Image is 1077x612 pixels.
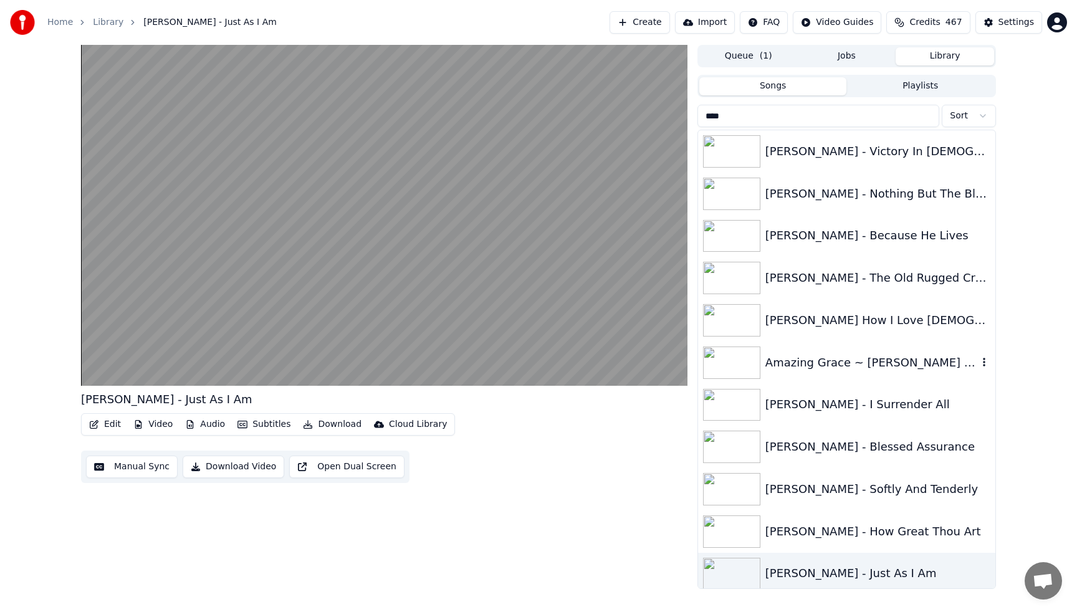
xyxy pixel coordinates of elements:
button: Video [128,416,178,433]
button: Create [610,11,670,34]
span: Credits [909,16,940,29]
div: Open chat [1025,562,1062,600]
div: Cloud Library [389,418,447,431]
img: youka [10,10,35,35]
button: Manual Sync [86,456,178,478]
div: [PERSON_NAME] - Just As I Am [81,391,252,408]
a: Home [47,16,73,29]
div: [PERSON_NAME] - Softly And Tenderly [765,481,990,498]
button: Open Dual Screen [289,456,404,478]
div: [PERSON_NAME] - Just As I Am [765,565,990,582]
div: [PERSON_NAME] - Because He Lives [765,227,990,244]
button: Queue [699,47,798,65]
button: Subtitles [232,416,295,433]
button: Settings [975,11,1042,34]
button: Library [896,47,994,65]
div: [PERSON_NAME] - The Old Rugged Cross [765,269,990,287]
div: [PERSON_NAME] - How Great Thou Art [765,523,990,540]
div: [PERSON_NAME] - Nothing But The Blood Of [DEMOGRAPHIC_DATA] [765,185,990,203]
span: ( 1 ) [760,50,772,62]
button: Credits467 [886,11,970,34]
div: [PERSON_NAME] - Blessed Assurance [765,438,990,456]
button: Video Guides [793,11,881,34]
nav: breadcrumb [47,16,277,29]
button: Import [675,11,735,34]
div: Amazing Grace ~ [PERSON_NAME] Lyrics [765,354,978,371]
button: FAQ [740,11,788,34]
span: Sort [950,110,968,122]
div: [PERSON_NAME] How I Love [DEMOGRAPHIC_DATA] [765,312,990,329]
button: Jobs [798,47,896,65]
a: Library [93,16,123,29]
button: Playlists [846,77,994,95]
button: Download [298,416,366,433]
button: Songs [699,77,847,95]
span: [PERSON_NAME] - Just As I Am [143,16,277,29]
button: Edit [84,416,126,433]
div: [PERSON_NAME] - I Surrender All [765,396,990,413]
button: Download Video [183,456,284,478]
div: Settings [998,16,1034,29]
div: [PERSON_NAME] - Victory In [DEMOGRAPHIC_DATA] [765,143,990,160]
button: Audio [180,416,230,433]
span: 467 [945,16,962,29]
